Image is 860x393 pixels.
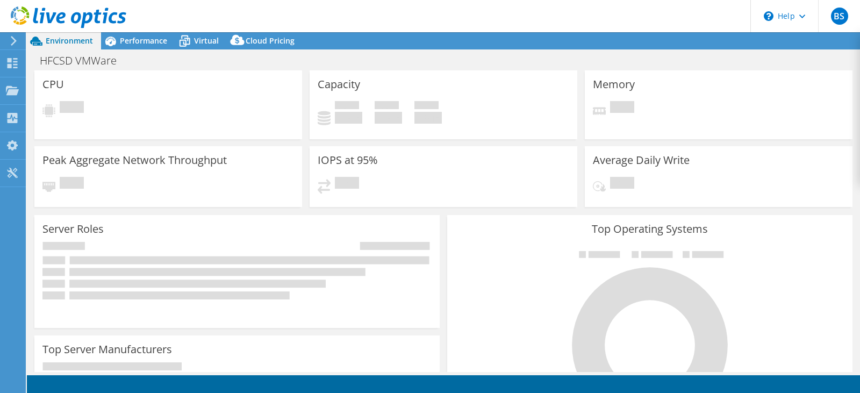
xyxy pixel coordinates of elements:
span: Used [335,101,359,112]
span: Virtual [194,35,219,46]
h3: Top Operating Systems [455,223,844,235]
h4: 0 GiB [375,112,402,124]
span: Free [375,101,399,112]
span: Environment [46,35,93,46]
h3: Top Server Manufacturers [42,344,172,355]
h3: CPU [42,78,64,90]
h4: 0 GiB [414,112,442,124]
h3: Capacity [318,78,360,90]
h3: Memory [593,78,635,90]
span: Total [414,101,439,112]
h3: Peak Aggregate Network Throughput [42,154,227,166]
span: Pending [610,177,634,191]
span: Performance [120,35,167,46]
span: Cloud Pricing [246,35,295,46]
h1: HFCSD VMWare [35,55,133,67]
h4: 0 GiB [335,112,362,124]
span: BS [831,8,848,25]
h3: Average Daily Write [593,154,690,166]
h3: IOPS at 95% [318,154,378,166]
span: Pending [60,101,84,116]
svg: \n [764,11,773,21]
span: Pending [610,101,634,116]
span: Pending [335,177,359,191]
span: Pending [60,177,84,191]
h3: Server Roles [42,223,104,235]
